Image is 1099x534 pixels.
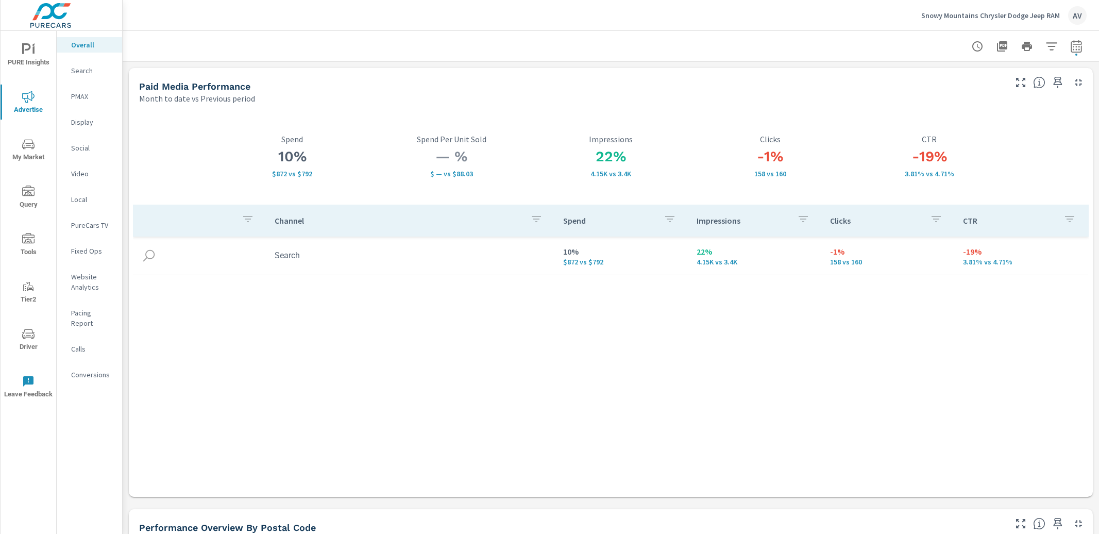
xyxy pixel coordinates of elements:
[4,375,53,400] span: Leave Feedback
[1,31,56,410] div: nav menu
[266,242,555,269] td: Search
[690,170,850,178] p: 158 vs 160
[850,148,1009,165] h3: -19%
[71,308,114,328] p: Pacing Report
[71,370,114,380] p: Conversions
[71,220,114,230] p: PureCars TV
[57,269,122,295] div: Website Analytics
[4,233,53,258] span: Tools
[830,245,947,258] p: -1%
[57,367,122,382] div: Conversions
[1068,6,1087,25] div: AV
[531,135,690,144] p: Impressions
[850,170,1009,178] p: 3.81% vs 4.71%
[372,148,531,165] h3: — %
[531,170,690,178] p: 4,146 vs 3,398
[57,192,122,207] div: Local
[372,135,531,144] p: Spend Per Unit Sold
[963,215,1055,226] p: CTR
[690,148,850,165] h3: -1%
[563,258,680,266] p: $872 vs $792
[57,89,122,104] div: PMAX
[697,245,814,258] p: 22%
[372,170,531,178] p: $ — vs $88.03
[1012,74,1029,91] button: Make Fullscreen
[921,11,1060,20] p: Snowy Mountains Chrysler Dodge Jeep RAM
[71,117,114,127] p: Display
[71,246,114,256] p: Fixed Ops
[850,135,1009,144] p: CTR
[141,248,157,263] img: icon-search.svg
[213,148,372,165] h3: 10%
[139,522,316,533] h5: Performance Overview By Postal Code
[213,135,372,144] p: Spend
[57,243,122,259] div: Fixed Ops
[71,272,114,292] p: Website Analytics
[71,344,114,354] p: Calls
[4,186,53,211] span: Query
[1066,36,1087,57] button: Select Date Range
[213,170,372,178] p: $872 vs $792
[563,215,655,226] p: Spend
[1033,518,1045,530] span: Understand performance data by postal code. Individual postal codes can be selected and expanded ...
[830,215,922,226] p: Clicks
[57,218,122,233] div: PureCars TV
[71,40,114,50] p: Overall
[4,280,53,306] span: Tier2
[4,328,53,353] span: Driver
[697,258,814,266] p: 4,146 vs 3,398
[1050,515,1066,532] span: Save this to your personalized report
[1070,515,1087,532] button: Minimize Widget
[71,91,114,102] p: PMAX
[71,143,114,153] p: Social
[963,245,1080,258] p: -19%
[57,140,122,156] div: Social
[57,114,122,130] div: Display
[4,138,53,163] span: My Market
[1070,74,1087,91] button: Minimize Widget
[57,63,122,78] div: Search
[71,194,114,205] p: Local
[1050,74,1066,91] span: Save this to your personalized report
[992,36,1012,57] button: "Export Report to PDF"
[57,166,122,181] div: Video
[57,341,122,357] div: Calls
[697,215,789,226] p: Impressions
[71,169,114,179] p: Video
[830,258,947,266] p: 158 vs 160
[71,65,114,76] p: Search
[963,258,1080,266] p: 3.81% vs 4.71%
[1012,515,1029,532] button: Make Fullscreen
[1017,36,1037,57] button: Print Report
[531,148,690,165] h3: 22%
[275,215,522,226] p: Channel
[1041,36,1062,57] button: Apply Filters
[139,81,250,92] h5: Paid Media Performance
[1033,76,1045,89] span: Understand performance metrics over the selected time range.
[57,305,122,331] div: Pacing Report
[4,43,53,69] span: PURE Insights
[690,135,850,144] p: Clicks
[139,92,255,105] p: Month to date vs Previous period
[57,37,122,53] div: Overall
[4,91,53,116] span: Advertise
[563,245,680,258] p: 10%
